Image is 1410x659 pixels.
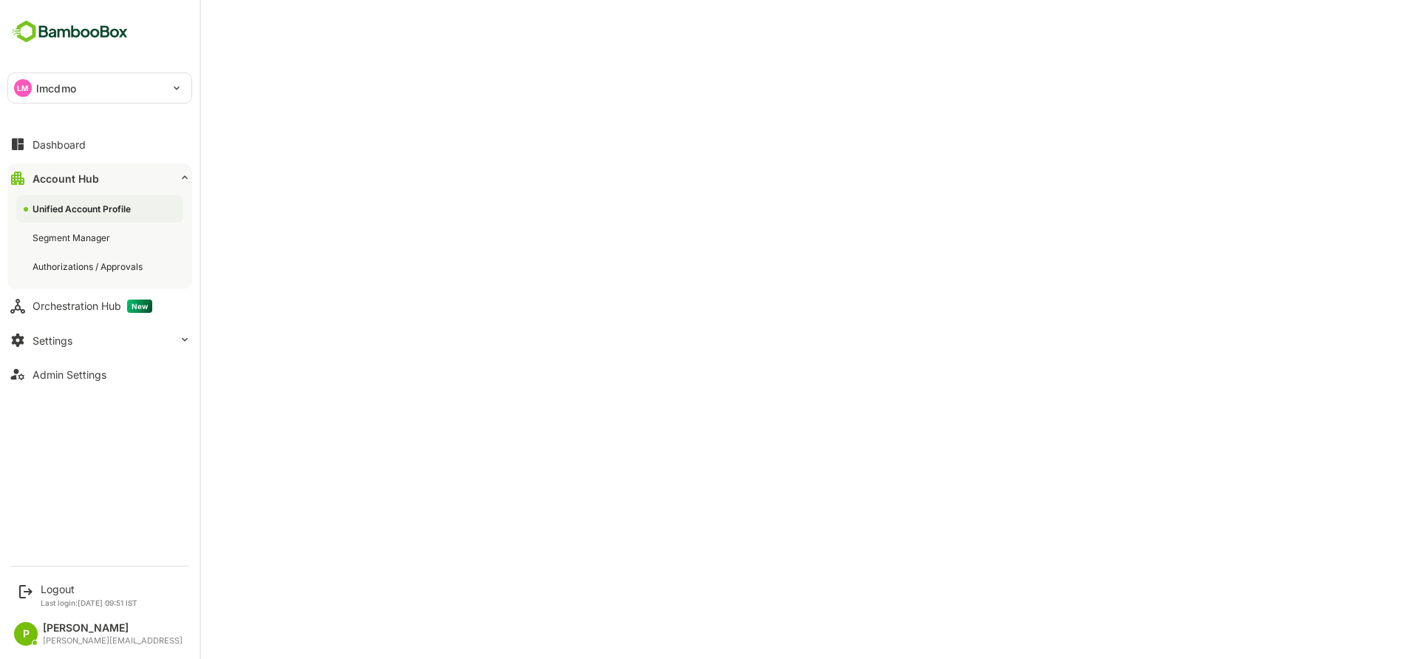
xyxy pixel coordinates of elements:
button: Account Hub [7,163,192,193]
div: Admin Settings [33,368,106,381]
span: New [127,300,152,313]
div: Unified Account Profile [33,203,134,215]
p: Last login: [DATE] 09:51 IST [41,598,137,607]
div: Logout [41,583,137,595]
div: Account Hub [33,172,99,185]
div: Settings [33,334,72,347]
div: P [14,622,38,646]
button: Settings [7,325,192,355]
div: Segment Manager [33,232,113,244]
div: Orchestration Hub [33,300,152,313]
div: [PERSON_NAME][EMAIL_ADDRESS] [43,636,183,646]
button: Admin Settings [7,359,192,389]
div: [PERSON_NAME] [43,622,183,635]
div: LMlmcdmo [8,73,191,103]
div: Dashboard [33,138,86,151]
div: LM [14,79,32,97]
p: lmcdmo [36,81,76,96]
div: Authorizations / Approvals [33,260,146,273]
button: Orchestration HubNew [7,291,192,321]
img: BambooboxFullLogoMark.5f36c76dfaba33ec1ec1367b70bb1252.svg [7,18,132,46]
button: Dashboard [7,129,192,159]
